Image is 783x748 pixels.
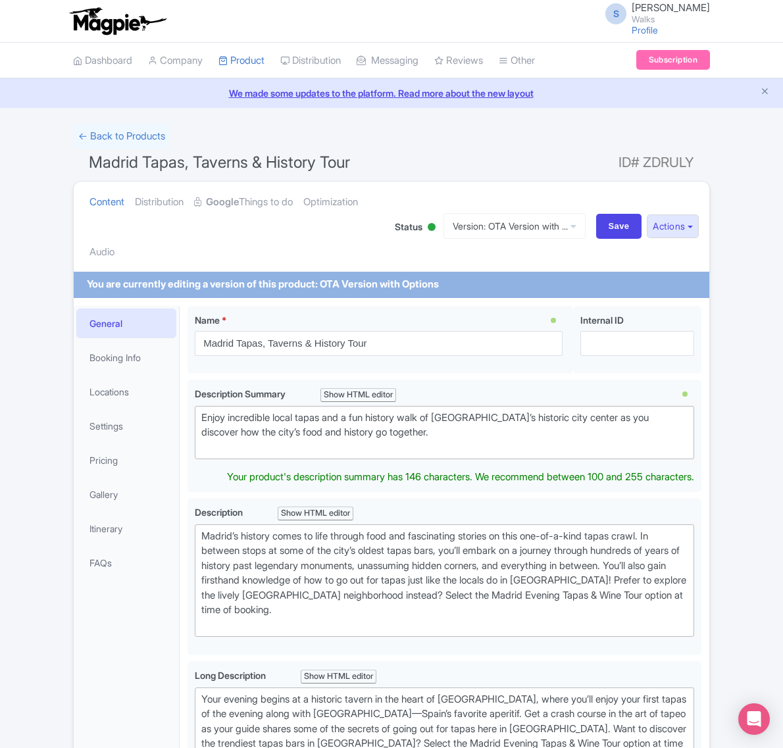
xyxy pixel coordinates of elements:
[76,480,176,509] a: Gallery
[66,7,168,36] img: logo-ab69f6fb50320c5b225c76a69d11143b.png
[8,86,775,100] a: We made some updates to the platform. Read more about the new layout
[580,314,624,326] span: Internal ID
[89,153,350,172] span: Madrid Tapas, Taverns & History Tour
[605,3,626,24] span: S
[278,507,353,520] div: Show HTML editor
[434,43,483,79] a: Reviews
[206,195,239,210] strong: Google
[320,388,396,402] div: Show HTML editor
[499,43,535,79] a: Other
[597,3,710,24] a: S [PERSON_NAME] Walks
[357,43,418,79] a: Messaging
[201,529,688,633] div: Madrid’s history comes to life through food and fascinating stories on this one-of-a-kind tapas c...
[443,213,586,239] a: Version: OTA Version with ...
[632,15,710,24] small: Walks
[647,214,699,239] button: Actions
[76,548,176,578] a: FAQs
[195,670,268,681] span: Long Description
[425,218,438,238] div: Active
[89,182,124,223] a: Content
[87,277,439,292] div: You are currently editing a version of this product: OTA Version with Options
[395,220,422,234] span: Status
[303,182,358,223] a: Optimization
[619,149,694,176] span: ID# ZDRULY
[89,232,114,273] a: Audio
[135,182,184,223] a: Distribution
[632,1,710,14] span: [PERSON_NAME]
[227,470,694,485] div: Your product's description summary has 146 characters. We recommend between 100 and 255 characters.
[301,670,376,684] div: Show HTML editor
[194,182,293,223] a: GoogleThings to do
[201,411,688,455] div: Enjoy incredible local tapas and a fun history walk of [GEOGRAPHIC_DATA]’s historic city center a...
[76,514,176,543] a: Itinerary
[73,124,170,149] a: ← Back to Products
[195,507,245,518] span: Description
[148,43,203,79] a: Company
[76,343,176,372] a: Booking Info
[738,703,770,735] div: Open Intercom Messenger
[632,24,658,36] a: Profile
[218,43,265,79] a: Product
[76,309,176,338] a: General
[760,85,770,100] button: Close announcement
[76,445,176,475] a: Pricing
[280,43,341,79] a: Distribution
[76,411,176,441] a: Settings
[195,314,220,326] span: Name
[195,388,288,399] span: Description Summary
[73,43,132,79] a: Dashboard
[76,377,176,407] a: Locations
[636,50,710,70] a: Subscription
[596,214,642,239] input: Save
